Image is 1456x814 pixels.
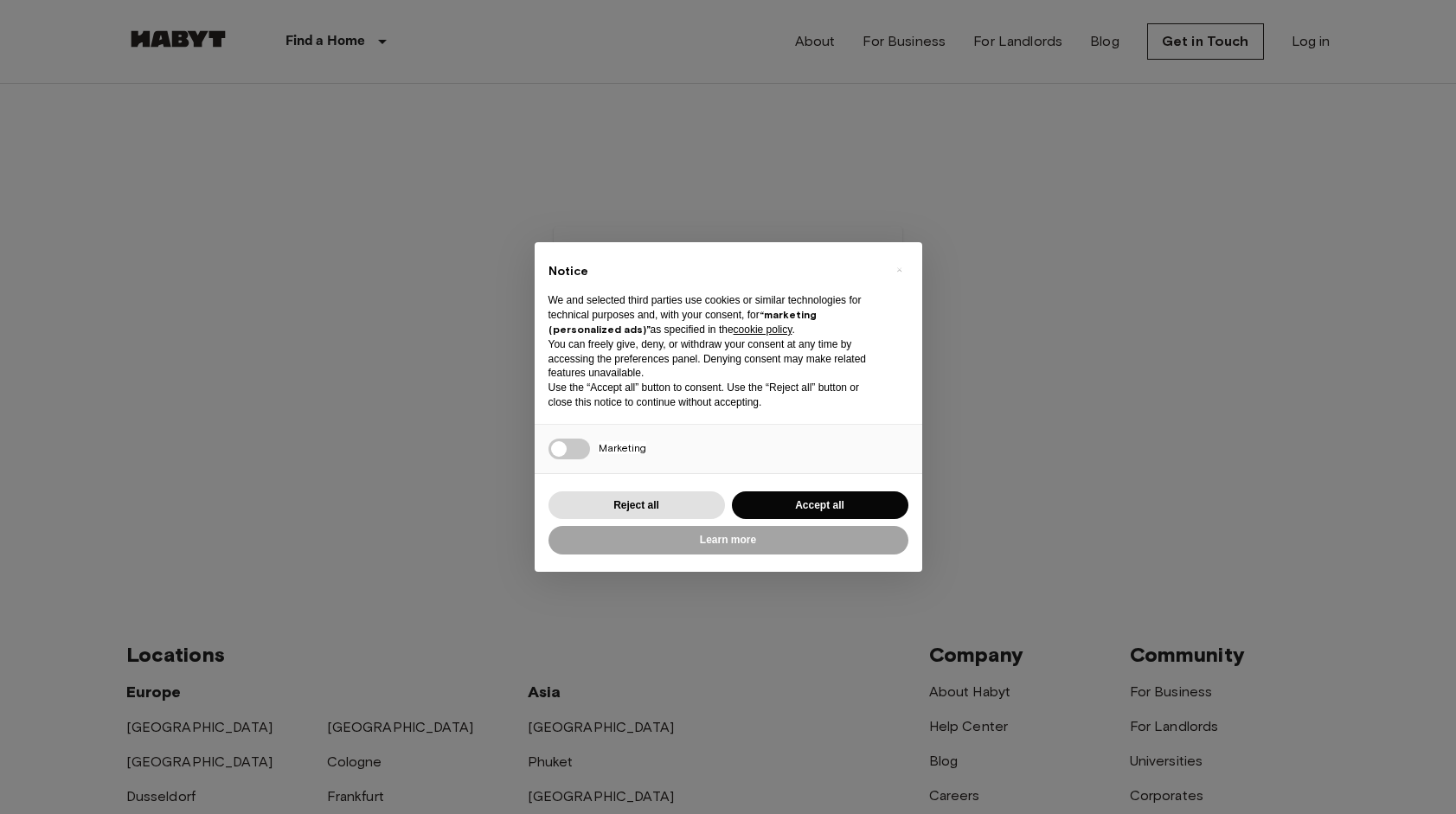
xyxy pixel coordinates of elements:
[734,324,792,336] a: cookie policy
[732,491,908,520] button: Accept all
[548,337,881,381] p: You can freely give, deny, or withdraw your consent at any time by accessing the preferences pane...
[548,308,817,336] strong: “marketing (personalized ads)”
[548,381,881,410] p: Use the “Accept all” button to consent. Use the “Reject all” button or close this notice to conti...
[548,491,725,520] button: Reject all
[548,526,908,554] button: Learn more
[548,293,881,336] p: We and selected third parties use cookies or similar technologies for technical purposes and, wit...
[599,441,646,454] span: Marketing
[896,260,902,280] span: ×
[548,263,881,280] h2: Notice
[886,256,914,284] button: Close this notice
